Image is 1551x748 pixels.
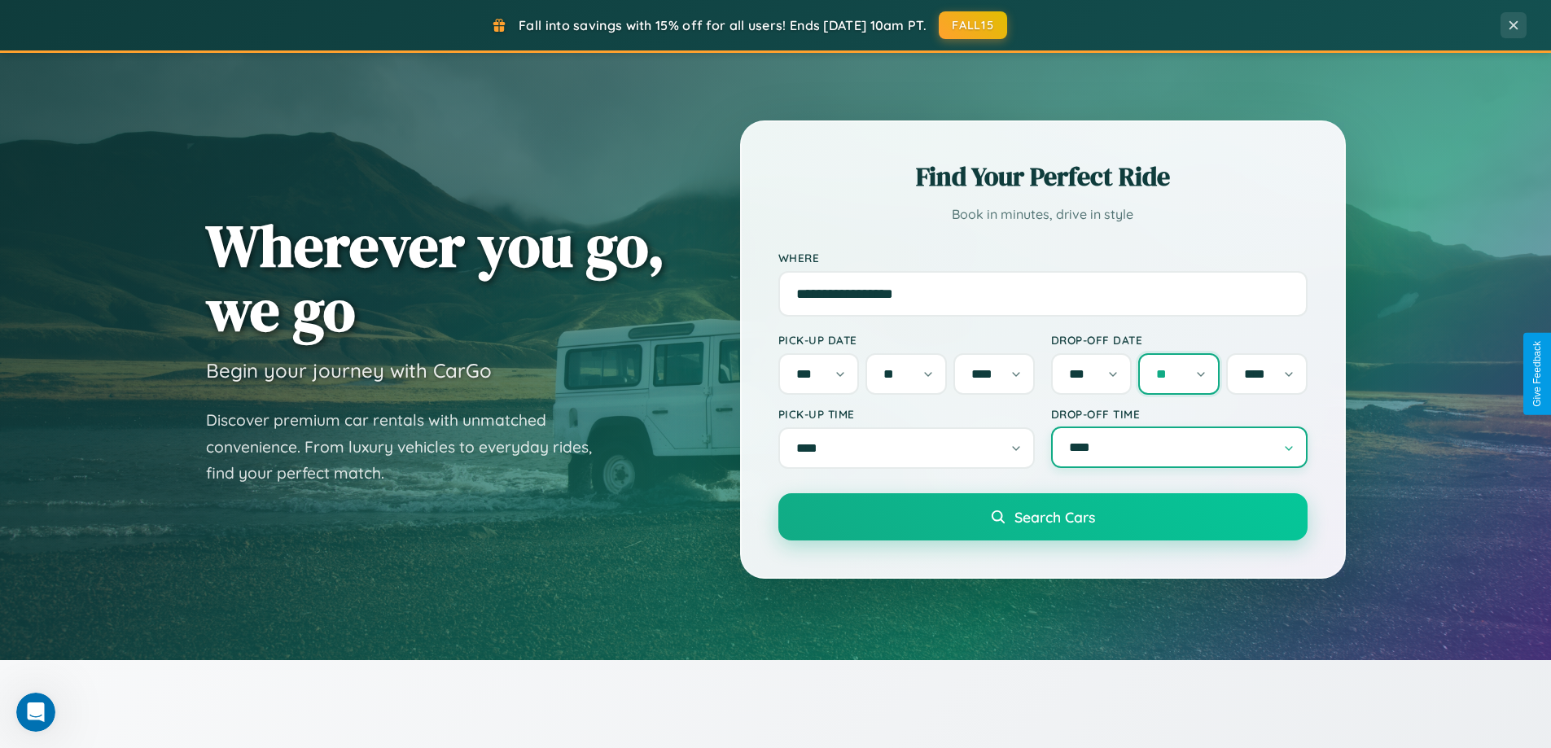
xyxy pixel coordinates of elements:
[206,358,492,383] h3: Begin your journey with CarGo
[1051,333,1308,347] label: Drop-off Date
[206,213,665,342] h1: Wherever you go, we go
[519,17,927,33] span: Fall into savings with 15% off for all users! Ends [DATE] 10am PT.
[1051,407,1308,421] label: Drop-off Time
[778,407,1035,421] label: Pick-up Time
[778,493,1308,540] button: Search Cars
[778,203,1308,226] p: Book in minutes, drive in style
[206,407,613,487] p: Discover premium car rentals with unmatched convenience. From luxury vehicles to everyday rides, ...
[778,251,1308,265] label: Where
[939,11,1007,39] button: FALL15
[1531,341,1543,407] div: Give Feedback
[1014,508,1095,526] span: Search Cars
[16,693,55,732] iframe: Intercom live chat
[778,333,1035,347] label: Pick-up Date
[778,159,1308,195] h2: Find Your Perfect Ride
